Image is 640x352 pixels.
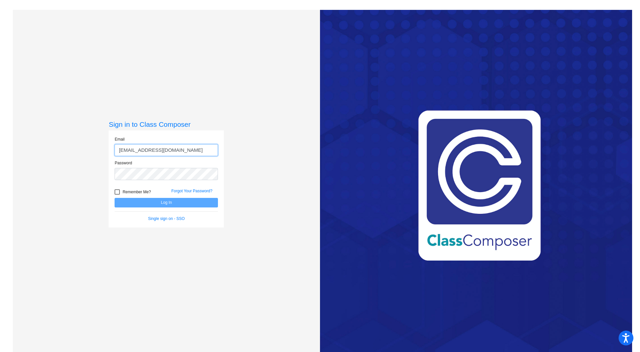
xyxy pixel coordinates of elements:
h3: Sign in to Class Composer [109,120,224,128]
button: Log In [115,198,218,207]
a: Forgot Your Password? [171,189,212,193]
span: Remember Me? [122,188,151,196]
a: Single sign on - SSO [148,216,185,221]
label: Password [115,160,132,166]
label: Email [115,136,124,142]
